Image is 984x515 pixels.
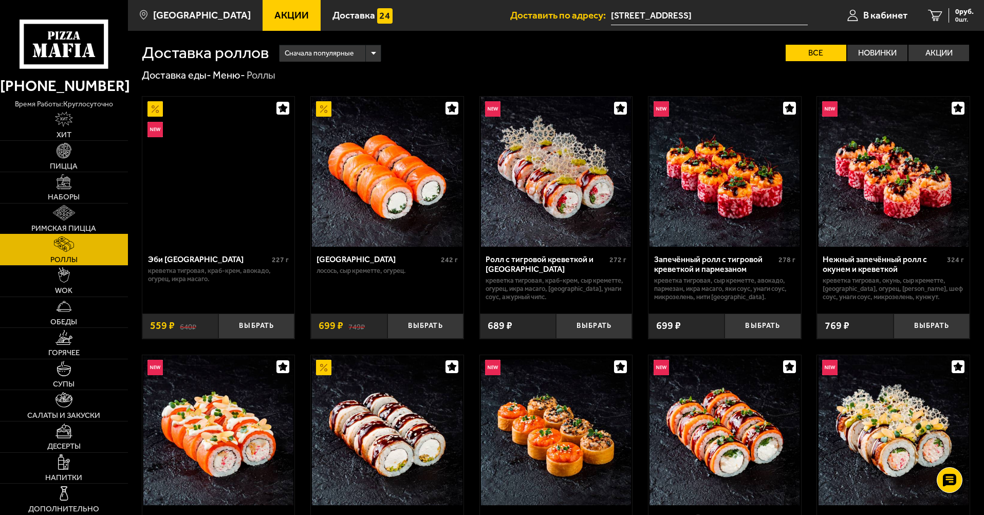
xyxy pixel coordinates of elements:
span: [GEOGRAPHIC_DATA] [153,10,251,20]
span: 227 г [272,255,289,264]
a: НовинкаРолл Калипсо с угрём и креветкой [817,355,970,505]
span: Салаты и закуски [27,412,100,419]
span: Дополнительно [28,505,99,513]
span: 689 ₽ [488,321,512,331]
span: 242 г [441,255,458,264]
span: Роллы [50,256,78,264]
h1: Доставка роллов [142,45,269,61]
p: креветка тигровая, окунь, Сыр креметте, [GEOGRAPHIC_DATA], огурец, [PERSON_NAME], шеф соус, унаги... [823,277,964,301]
s: 640 ₽ [180,321,196,331]
span: WOK [55,287,72,295]
span: 0 руб. [955,8,974,15]
a: НовинкаРолл с окунем в темпуре и лососем [142,355,295,505]
img: 15daf4d41897b9f0e9f617042186c801.svg [377,8,393,24]
a: Доставка еды- [142,69,211,81]
img: Новинка [654,101,669,117]
span: Десерты [47,443,81,450]
img: Филадельфия в угре [312,355,462,505]
button: Выбрать [556,314,632,339]
p: лосось, Сыр креметте, огурец. [317,267,458,275]
div: Эби [GEOGRAPHIC_DATA] [148,254,270,264]
div: [GEOGRAPHIC_DATA] [317,254,438,264]
span: Пицца [50,162,78,170]
span: 559 ₽ [150,321,175,331]
span: Доставить по адресу: [510,10,611,20]
span: 272 г [609,255,626,264]
img: Ролл Калипсо с угрём и креветкой [819,355,969,505]
img: Новинка [654,360,669,375]
span: Наборы [48,193,80,201]
img: Новинка [485,360,500,375]
a: НовинкаРолл Дабл фиш с угрём и лососем в темпуре [480,355,633,505]
img: Акционный [316,360,331,375]
span: Напитки [45,474,82,482]
div: Ролл с тигровой креветкой и [GEOGRAPHIC_DATA] [486,254,607,274]
p: креветка тигровая, Сыр креметте, авокадо, пармезан, икра масаго, яки соус, унаги соус, микрозелен... [654,277,795,301]
a: АкционныйФиладельфия в угре [311,355,463,505]
img: Ролл Дабл фиш с угрём и лососем в темпуре [481,355,631,505]
span: Супы [53,380,75,388]
label: Все [786,45,846,61]
span: 769 ₽ [825,321,849,331]
span: 699 ₽ [656,321,681,331]
img: Акционный [147,101,163,117]
div: Нежный запечённый ролл с окунем и креветкой [823,254,944,274]
button: Выбрать [725,314,801,339]
a: АкционныйФиладельфия [311,97,463,247]
s: 749 ₽ [348,321,365,331]
button: Выбрать [894,314,970,339]
img: Новинка [147,360,163,375]
div: Роллы [247,69,275,82]
span: 699 ₽ [319,321,343,331]
p: креветка тигровая, краб-крем, авокадо, огурец, икра масаго. [148,267,289,283]
span: В кабинет [863,10,907,20]
span: 324 г [947,255,964,264]
input: Ваш адрес доставки [611,6,808,25]
button: Выбрать [218,314,294,339]
a: НовинкаРолл с тигровой креветкой и Гуакамоле [480,97,633,247]
button: Выбрать [387,314,463,339]
span: Хит [57,131,71,139]
span: 278 г [778,255,795,264]
span: Горячее [48,349,80,357]
div: Запечённый ролл с тигровой креветкой и пармезаном [654,254,776,274]
img: Акционный [316,101,331,117]
span: Обеды [50,318,77,326]
img: Ролл с тигровой креветкой и Гуакамоле [481,97,631,247]
img: Новинка [822,101,838,117]
img: Филадельфия [312,97,462,247]
a: Меню- [213,69,245,81]
span: 0 шт. [955,16,974,23]
img: Запеченный ролл Гурмэ с лососем и угрём [649,355,800,505]
span: Сначала популярные [285,44,354,63]
img: Ролл с окунем в темпуре и лососем [143,355,293,505]
span: Римская пицца [31,225,96,232]
a: НовинкаЗапеченный ролл Гурмэ с лососем и угрём [648,355,801,505]
img: Нежный запечённый ролл с окунем и креветкой [819,97,969,247]
a: НовинкаНежный запечённый ролл с окунем и креветкой [817,97,970,247]
a: АкционныйНовинкаЭби Калифорния [142,97,295,247]
img: Новинка [822,360,838,375]
span: Акции [274,10,309,20]
label: Акции [908,45,969,61]
label: Новинки [847,45,908,61]
img: Новинка [485,101,500,117]
p: креветка тигровая, краб-крем, Сыр креметте, огурец, икра масаго, [GEOGRAPHIC_DATA], унаги соус, а... [486,277,627,301]
img: Запечённый ролл с тигровой креветкой и пармезаном [649,97,800,247]
span: Доставка [332,10,375,20]
a: НовинкаЗапечённый ролл с тигровой креветкой и пармезаном [648,97,801,247]
img: Новинка [147,122,163,137]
